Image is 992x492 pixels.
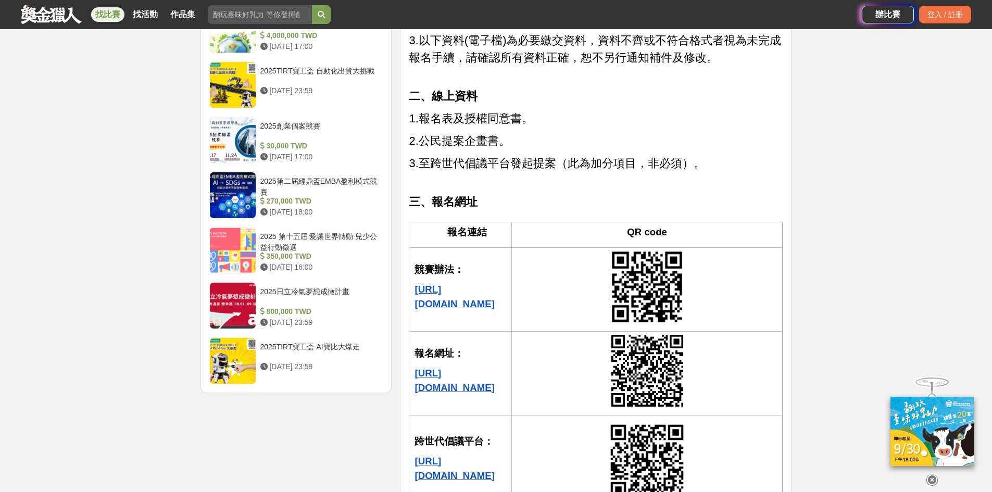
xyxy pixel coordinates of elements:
a: [URL][DOMAIN_NAME] [415,286,494,309]
div: 2025 第十五屆 愛讓世界轉動 兒少公益行動徵選 [260,231,379,251]
img: c171a689-fb2c-43c6-a33c-e56b1f4b2190.jpg [890,397,974,466]
strong: 跨世代倡議平台： [415,436,494,447]
a: 作品集 [166,7,199,22]
a: 2025創業個案競賽 30,000 TWD [DATE] 17:00 [209,117,383,163]
strong: QR code [627,226,667,237]
div: [DATE] 18:00 [260,207,379,218]
strong: 二、線上資料 [409,90,478,103]
strong: 三、報名網址 [409,195,478,208]
a: 2025 第十五屆 愛讓世界轉動 兒少公益行動徵選 350,000 TWD [DATE] 16:00 [209,227,383,274]
img: AD_4nXcPqAJ2KtQyLqT4KzDOrI3paQl-yeu6fwa54NVSlxEwze6e4oNiNQ6_DddoW87vsNUEV-FEDATMCVxmj5gYS_RlVeDkL... [611,334,684,407]
div: [DATE] 23:59 [260,85,379,96]
div: 2025第二屆經鼎盃EMBA盈利模式競賽 [260,176,379,196]
a: 找活動 [129,7,162,22]
div: 登入 / 註冊 [919,6,971,23]
strong: 報名連結 [447,226,487,237]
a: 找比賽 [91,7,124,22]
div: 350,000 TWD [260,251,379,262]
input: 翻玩臺味好乳力 等你發揮創意！ [208,5,312,24]
u: [URL][DOMAIN_NAME] [415,368,494,393]
a: 2025TIRT寶工盃 AI寶比大爆走 [DATE] 23:59 [209,337,383,384]
u: [URL][DOMAIN_NAME] [415,456,494,481]
a: [URL][DOMAIN_NAME] [415,458,494,481]
a: 2025第二屆經鼎盃EMBA盈利模式競賽 270,000 TWD [DATE] 18:00 [209,172,383,219]
a: 2025日立冷氣夢想成徵計畫 800,000 TWD [DATE] 23:59 [209,282,383,329]
div: [DATE] 17:00 [260,41,379,52]
span: 3.以下資料(電子檔)為必要繳交資料，資料不齊或不符合格式者視為未完成報名手續，請確認所有資料正確，恕不另行通知補件及修改。 [409,34,781,64]
div: [DATE] 23:59 [260,361,379,372]
a: 辦比賽 [862,6,914,23]
div: 800,000 TWD [260,306,379,317]
div: [DATE] 17:00 [260,152,379,162]
a: 第十屆綠獎徵件 8/31 截止！ 4,000,000 TWD [DATE] 17:00 [209,6,383,53]
div: [DATE] 23:59 [260,317,379,328]
a: 2025TIRT寶工盃 自動化出貨大挑戰 [DATE] 23:59 [209,61,383,108]
div: 4,000,000 TWD [260,30,379,41]
div: 2025TIRT寶工盃 AI寶比大爆走 [260,342,379,361]
strong: 報名網址： [415,348,464,359]
span: 2.公民提案企畫書。 [409,134,510,147]
div: 2025TIRT寶工盃 自動化出貨大挑戰 [260,66,379,85]
div: 2025創業個案競賽 [260,121,379,141]
div: 270,000 TWD [260,196,379,207]
u: [URL][DOMAIN_NAME] [415,284,494,309]
a: [URL][DOMAIN_NAME] [415,370,494,393]
span: 1.報名表及授權同意書。 [409,112,533,125]
div: [DATE] 16:00 [260,262,379,273]
img: AD_4nXe4mBmA8WBa_Bx8qA0-hKxx3kAHd_k2bpwcFxcfSPqrgku4NtR4f2cKxfT52M5zvIRjUoZ4LgCitWgyO0Yfj4la5DusG... [611,250,683,323]
strong: 競賽辦法： [415,264,464,275]
div: 2025日立冷氣夢想成徵計畫 [260,286,379,306]
div: 30,000 TWD [260,141,379,152]
span: 3.至跨世代倡議平台發起提案（此為加分項目，非必須）。 [409,157,705,170]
